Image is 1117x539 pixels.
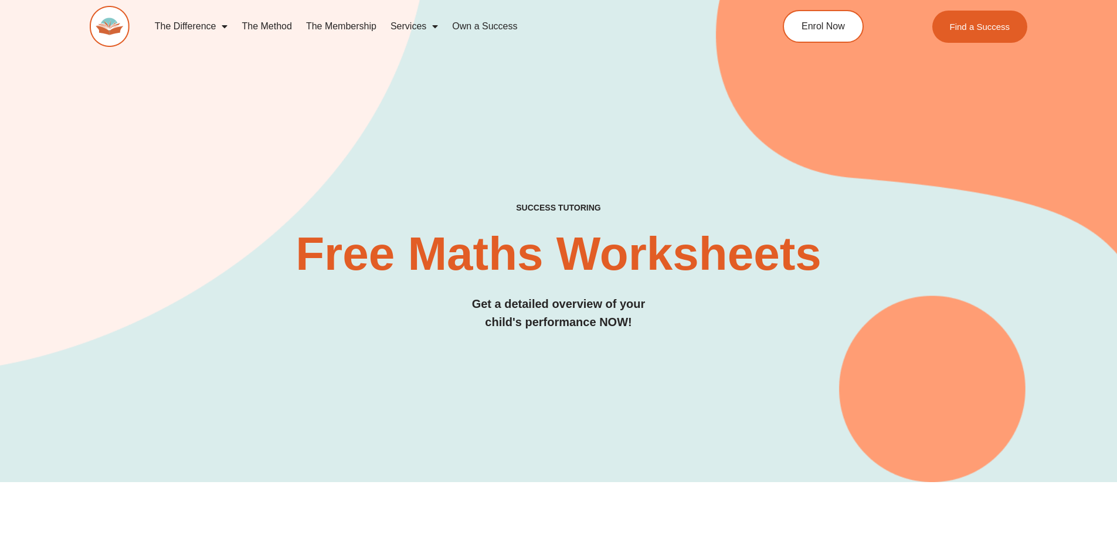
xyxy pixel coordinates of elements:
[950,22,1010,31] span: Find a Success
[148,13,729,40] nav: Menu
[932,11,1028,43] a: Find a Success
[90,295,1028,331] h3: Get a detailed overview of your child's performance NOW!
[90,230,1028,277] h2: Free Maths Worksheets​
[90,203,1028,213] h4: SUCCESS TUTORING​
[383,13,445,40] a: Services
[148,13,235,40] a: The Difference
[299,13,383,40] a: The Membership
[783,10,864,43] a: Enrol Now
[235,13,298,40] a: The Method
[802,22,845,31] span: Enrol Now
[445,13,524,40] a: Own a Success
